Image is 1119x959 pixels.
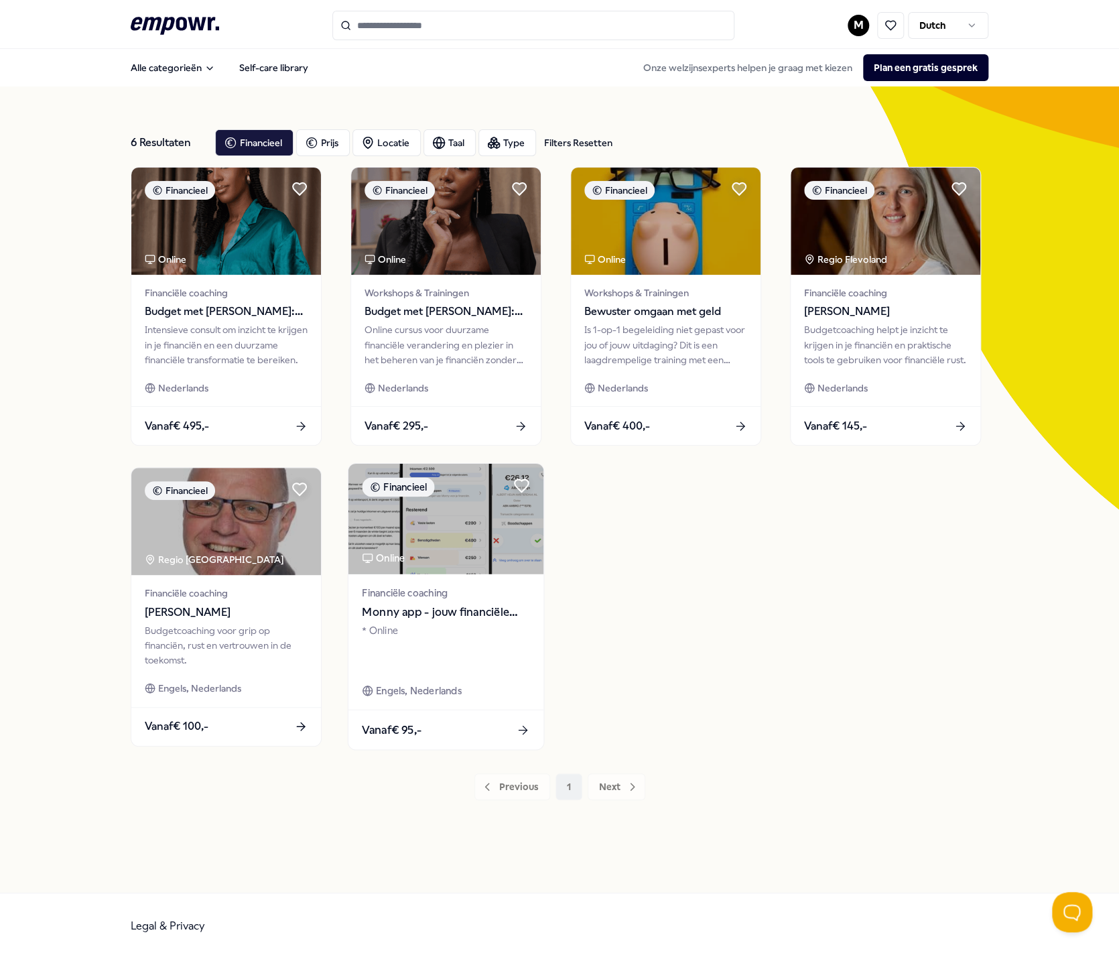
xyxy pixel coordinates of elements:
[145,552,286,567] div: Regio [GEOGRAPHIC_DATA]
[145,623,308,668] div: Budgetcoaching voor grip op financiën, rust en vertrouwen in de toekomst.
[351,168,541,275] img: package image
[215,129,293,156] button: Financieel
[863,54,988,81] button: Plan een gratis gesprek
[423,129,476,156] button: Taal
[365,418,428,435] span: Vanaf € 295,-
[145,586,308,600] span: Financiële coaching
[145,285,308,300] span: Financiële coaching
[633,54,988,81] div: Onze welzijnsexperts helpen je graag met kiezen
[348,463,545,751] a: package imageFinancieelOnlineFinanciële coachingMonny app - jouw financiële assistent* OnlineEnge...
[804,252,889,267] div: Regio Flevoland
[362,721,421,739] span: Vanaf € 95,-
[131,167,322,446] a: package imageFinancieelOnlineFinanciële coachingBudget met [PERSON_NAME]: ConsultIntensieve consu...
[804,322,967,367] div: Budgetcoaching helpt je inzicht te krijgen in je financiën en praktische tools te gebruiken voor ...
[120,54,319,81] nav: Main
[145,604,308,621] span: [PERSON_NAME]
[362,585,529,600] span: Financiële coaching
[804,181,874,200] div: Financieel
[365,303,527,320] span: Budget met [PERSON_NAME]: Upgrade je financiën!
[145,718,208,735] span: Vanaf € 100,-
[352,129,421,156] button: Locatie
[365,322,527,367] div: Online cursus voor duurzame financiële verandering en plezier in het beheren van je financiën zon...
[145,418,209,435] span: Vanaf € 495,-
[598,381,648,395] span: Nederlands
[790,167,981,446] a: package imageFinancieelRegio Flevoland Financiële coaching[PERSON_NAME]Budgetcoaching helpt je in...
[158,381,208,395] span: Nederlands
[376,684,462,699] span: Engels, Nederlands
[804,418,867,435] span: Vanaf € 145,-
[584,181,655,200] div: Financieel
[1052,892,1092,932] iframe: Help Scout Beacon - Open
[145,481,215,500] div: Financieel
[350,167,541,446] a: package imageFinancieelOnlineWorkshops & TrainingenBudget met [PERSON_NAME]: Upgrade je financiën...
[145,322,308,367] div: Intensieve consult om inzicht te krijgen in je financiën en een duurzame financiële transformatie...
[817,381,868,395] span: Nederlands
[544,135,612,150] div: Filters Resetten
[848,15,869,36] button: M
[362,623,529,669] div: * Online
[362,603,529,621] span: Monny app - jouw financiële assistent
[145,303,308,320] span: Budget met [PERSON_NAME]: Consult
[131,168,321,275] img: package image
[365,181,435,200] div: Financieel
[378,381,428,395] span: Nederlands
[584,303,747,320] span: Bewuster omgaan met geld
[365,285,527,300] span: Workshops & Trainingen
[131,468,321,575] img: package image
[804,303,967,320] span: [PERSON_NAME]
[791,168,980,275] img: package image
[131,467,322,746] a: package imageFinancieelRegio [GEOGRAPHIC_DATA] Financiële coaching[PERSON_NAME]Budgetcoaching voo...
[120,54,226,81] button: Alle categorieën
[478,129,536,156] button: Type
[362,478,434,497] div: Financieel
[365,252,406,267] div: Online
[584,285,747,300] span: Workshops & Trainingen
[362,551,405,566] div: Online
[571,168,761,275] img: package image
[570,167,761,446] a: package imageFinancieelOnlineWorkshops & TrainingenBewuster omgaan met geldIs 1-op-1 begeleiding ...
[131,919,205,932] a: Legal & Privacy
[348,464,543,574] img: package image
[131,129,204,156] div: 6 Resultaten
[804,285,967,300] span: Financiële coaching
[584,322,747,367] div: Is 1-op-1 begeleiding niet gepast voor jou of jouw uitdaging? Dit is een laagdrempelige training ...
[584,418,650,435] span: Vanaf € 400,-
[145,252,186,267] div: Online
[584,252,626,267] div: Online
[158,681,241,696] span: Engels, Nederlands
[332,11,734,40] input: Search for products, categories or subcategories
[296,129,350,156] button: Prijs
[145,181,215,200] div: Financieel
[228,54,319,81] a: Self-care library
